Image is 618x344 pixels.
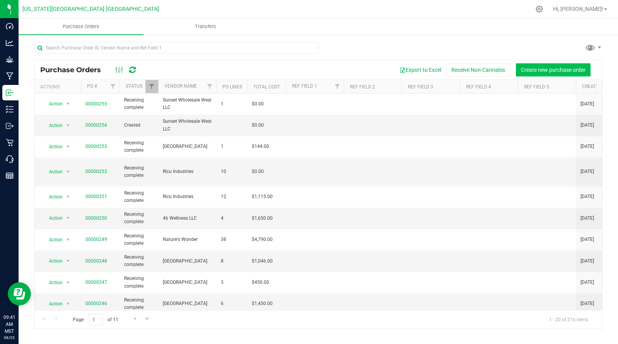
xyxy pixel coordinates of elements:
[252,100,264,108] span: $0.00
[221,258,242,265] span: 8
[6,22,14,30] inline-svg: Dashboard
[85,122,107,128] a: 00000254
[63,191,73,202] span: select
[163,279,212,286] span: [GEOGRAPHIC_DATA]
[6,155,14,163] inline-svg: Call Center
[6,172,14,180] inline-svg: Reports
[163,143,212,150] span: [GEOGRAPHIC_DATA]
[52,23,110,30] span: Purchase Orders
[580,300,594,307] span: [DATE]
[6,139,14,146] inline-svg: Retail
[252,168,264,175] span: $0.00
[6,89,14,97] inline-svg: Inbound
[63,256,73,266] span: select
[163,193,212,200] span: Ricu Industries
[42,166,63,177] span: Action
[63,120,73,131] span: select
[252,279,269,286] span: $450.00
[163,258,212,265] span: [GEOGRAPHIC_DATA]
[85,144,107,149] a: 00000253
[40,84,78,90] div: Actions
[85,301,107,306] a: 00000246
[42,256,63,266] span: Action
[8,282,31,305] iframe: Resource center
[124,122,154,129] span: Created
[124,297,154,311] span: Receiving complete
[252,193,273,200] span: $1,115.00
[222,84,242,90] a: PO Lines
[19,19,143,35] a: Purchase Orders
[252,143,269,150] span: $144.00
[40,66,109,74] span: Purchase Orders
[163,215,212,222] span: 46 Wellness LLC
[163,97,212,111] span: Sunset Wholesale West LLC
[85,101,107,107] a: 00000255
[521,67,586,73] span: Create new purchase order
[221,193,242,200] span: 12
[22,6,159,12] span: [US_STATE][GEOGRAPHIC_DATA] [GEOGRAPHIC_DATA]
[126,83,142,89] a: Status
[292,83,317,89] a: Ref Field 1
[63,141,73,152] span: select
[331,80,344,93] a: Filter
[145,80,158,93] a: Filter
[163,118,212,132] span: Sunset Wholesale West LLC
[124,190,154,204] span: Receiving complete
[42,141,63,152] span: Action
[163,168,212,175] span: Ricu Industries
[143,19,268,35] a: Transfers
[63,213,73,224] span: select
[85,194,107,199] a: 00000251
[350,84,375,90] a: Ref Field 2
[124,97,154,111] span: Receiving complete
[184,23,227,30] span: Transfers
[580,100,594,108] span: [DATE]
[408,84,433,90] a: Ref Field 3
[63,234,73,245] span: select
[6,72,14,80] inline-svg: Manufacturing
[63,277,73,288] span: select
[124,254,154,268] span: Receiving complete
[252,258,273,265] span: $1,046.00
[6,56,14,63] inline-svg: Grow
[524,84,549,90] a: Ref Field 5
[85,258,107,264] a: 00000248
[66,313,125,325] span: Page of 11
[580,122,594,129] span: [DATE]
[516,63,591,76] button: Create new purchase order
[580,236,594,243] span: [DATE]
[107,80,120,93] a: Filter
[34,42,318,54] input: Search Purchase Order ID, Vendor Name and Ref Field 1
[42,234,63,245] span: Action
[89,313,102,325] input: 1
[164,83,197,89] a: Vendor Name
[142,313,153,324] a: Go to the last page
[124,139,154,154] span: Receiving complete
[42,277,63,288] span: Action
[394,63,446,76] button: Export to Excel
[87,83,97,89] a: PO #
[582,84,611,89] a: Created
[580,193,594,200] span: [DATE]
[580,168,594,175] span: [DATE]
[124,232,154,247] span: Receiving complete
[580,215,594,222] span: [DATE]
[580,143,594,150] span: [DATE]
[3,314,15,335] p: 09:41 AM MST
[221,236,242,243] span: 38
[543,313,594,325] span: 1 - 20 of 216 items
[253,84,280,90] a: Total Cost
[553,6,603,12] span: Hi, [PERSON_NAME]!
[252,122,264,129] span: $0.00
[63,298,73,309] span: select
[85,169,107,174] a: 00000252
[63,166,73,177] span: select
[6,39,14,47] inline-svg: Analytics
[124,275,154,290] span: Receiving complete
[580,279,594,286] span: [DATE]
[221,100,242,108] span: 1
[466,84,491,90] a: Ref Field 4
[163,300,212,307] span: [GEOGRAPHIC_DATA]
[163,236,212,243] span: Nature's Wonder
[6,122,14,130] inline-svg: Outbound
